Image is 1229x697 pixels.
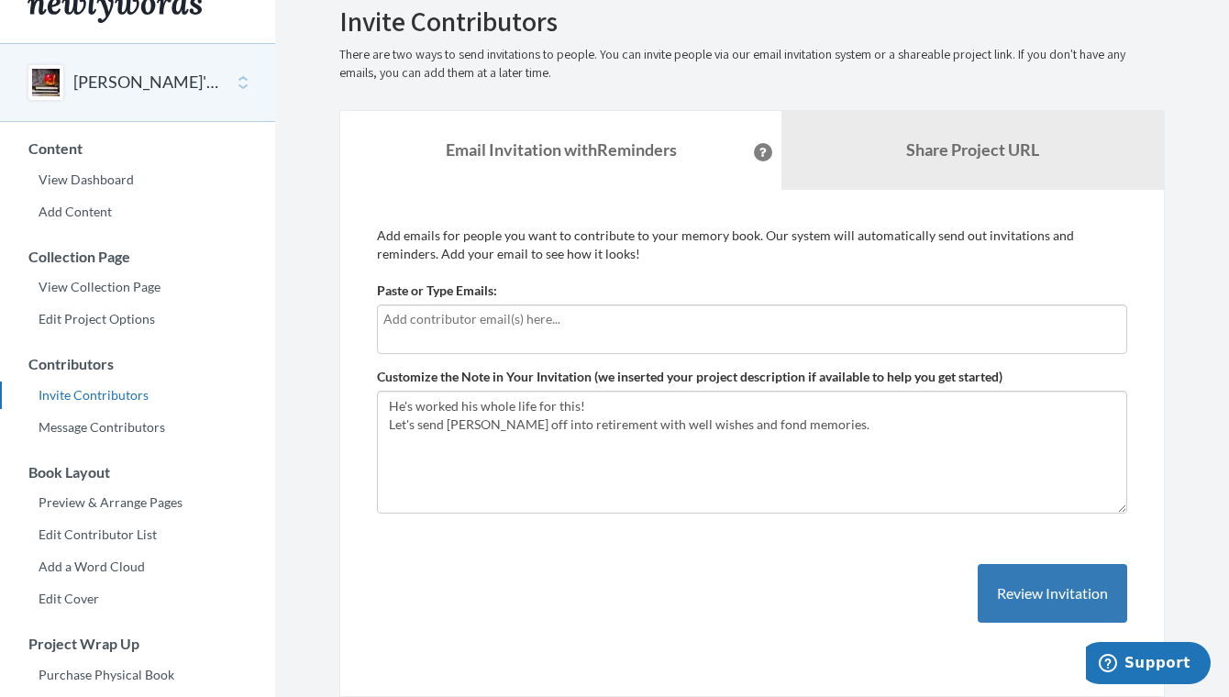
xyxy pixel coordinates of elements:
h2: Invite Contributors [339,6,1165,37]
h3: Content [1,140,275,157]
h3: Collection Page [1,249,275,265]
iframe: Opens a widget where you can chat to one of our agents [1086,642,1211,688]
p: There are two ways to send invitations to people. You can invite people via our email invitation ... [339,46,1165,83]
h3: Book Layout [1,464,275,481]
p: Add emails for people you want to contribute to your memory book. Our system will automatically s... [377,227,1127,263]
textarea: He's worked his whole life for this! Let's send [PERSON_NAME] off into retirement with well wishe... [377,391,1127,514]
button: [PERSON_NAME]'s Retirement [73,71,222,94]
input: Add contributor email(s) here... [383,309,1121,329]
b: Share Project URL [906,139,1039,160]
h3: Project Wrap Up [1,636,275,652]
strong: Email Invitation with Reminders [446,139,677,160]
h3: Contributors [1,356,275,372]
button: Review Invitation [978,564,1127,624]
label: Customize the Note in Your Invitation (we inserted your project description if available to help ... [377,368,1002,386]
label: Paste or Type Emails: [377,282,497,300]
